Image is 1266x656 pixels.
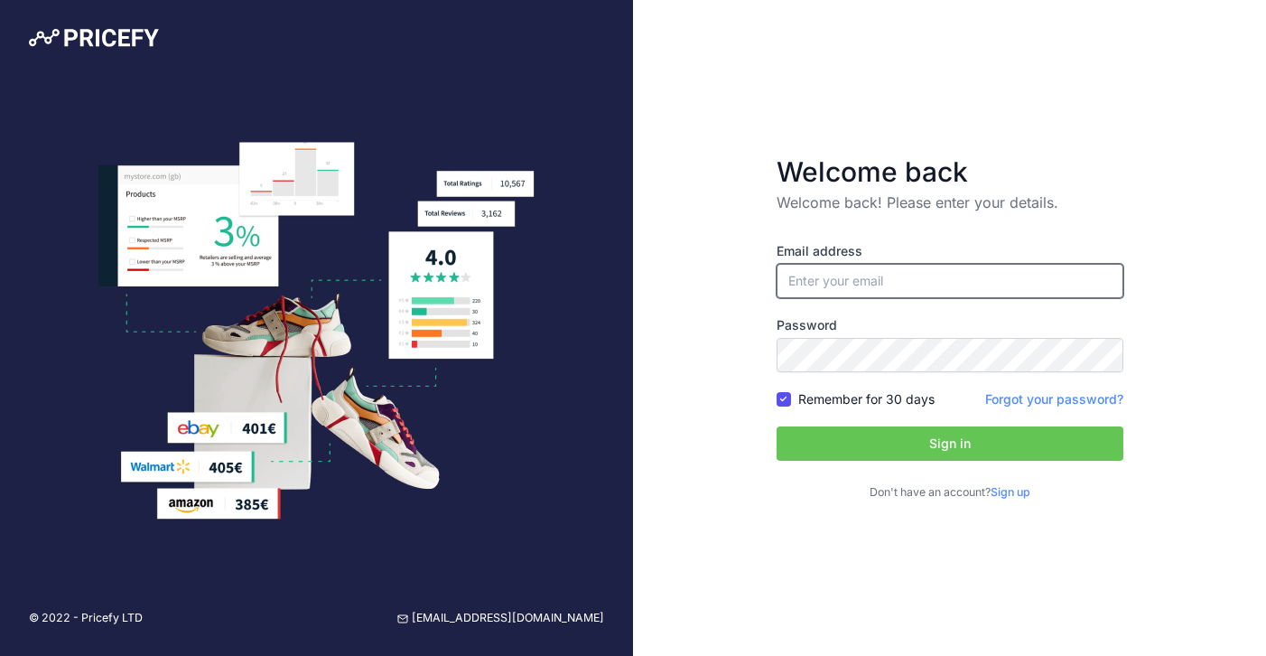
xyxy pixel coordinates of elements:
[397,610,604,627] a: [EMAIL_ADDRESS][DOMAIN_NAME]
[991,485,1030,499] a: Sign up
[777,155,1123,188] h3: Welcome back
[985,391,1123,407] a: Forgot your password?
[777,426,1123,461] button: Sign in
[798,390,935,408] label: Remember for 30 days
[777,316,1123,334] label: Password
[29,610,143,627] p: © 2022 - Pricefy LTD
[29,29,159,47] img: Pricefy
[777,242,1123,260] label: Email address
[777,264,1123,298] input: Enter your email
[777,192,1123,213] p: Welcome back! Please enter your details.
[777,484,1123,501] p: Don't have an account?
